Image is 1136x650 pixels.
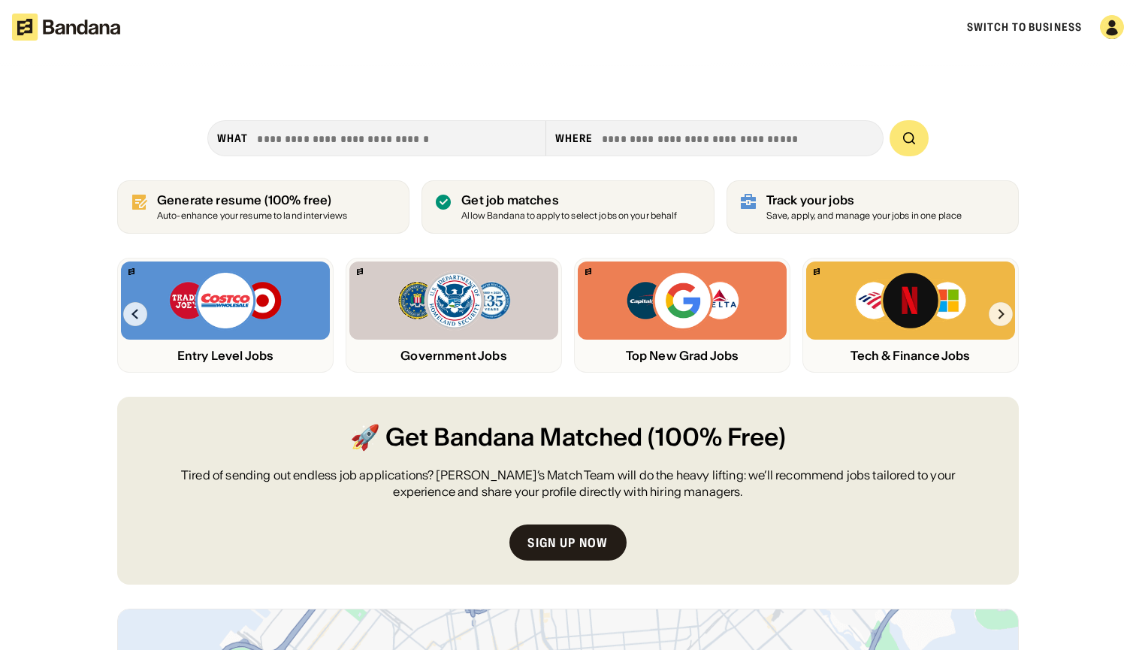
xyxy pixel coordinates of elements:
a: Sign up now [509,525,626,561]
span: 🚀 Get Bandana Matched [350,421,642,455]
a: Switch to Business [967,20,1082,34]
div: Auto-enhance your resume to land interviews [157,211,347,221]
a: Get job matches Allow Bandana to apply to select jobs on your behalf [421,180,714,234]
img: Right Arrow [989,302,1013,326]
span: (100% free) [264,192,332,207]
div: what [217,132,248,145]
img: Trader Joe’s, Costco, Target logos [168,271,282,331]
a: Generate resume (100% free)Auto-enhance your resume to land interviews [117,180,409,234]
img: FBI, DHS, MWRD logos [397,271,511,331]
div: Top New Grad Jobs [578,349,787,363]
img: Bank of America, Netflix, Microsoft logos [854,271,968,331]
img: Bandana logo [357,268,363,275]
div: Track your jobs [766,193,962,207]
img: Bandana logotype [12,14,120,41]
a: Track your jobs Save, apply, and manage your jobs in one place [727,180,1019,234]
a: Bandana logoCapital One, Google, Delta logosTop New Grad Jobs [574,258,790,373]
div: Save, apply, and manage your jobs in one place [766,211,962,221]
a: Bandana logoFBI, DHS, MWRD logosGovernment Jobs [346,258,562,373]
div: Tired of sending out endless job applications? [PERSON_NAME]’s Match Team will do the heavy lifti... [153,467,983,500]
div: Where [555,132,594,145]
img: Bandana logo [814,268,820,275]
div: Allow Bandana to apply to select jobs on your behalf [461,211,677,221]
img: Capital One, Google, Delta logos [625,271,739,331]
div: Entry Level Jobs [121,349,330,363]
div: Get job matches [461,193,677,207]
img: Left Arrow [123,302,147,326]
a: Bandana logoTrader Joe’s, Costco, Target logosEntry Level Jobs [117,258,334,373]
div: Sign up now [527,537,608,549]
div: Government Jobs [349,349,558,363]
a: Bandana logoBank of America, Netflix, Microsoft logosTech & Finance Jobs [802,258,1019,373]
div: Generate resume [157,193,347,207]
span: (100% Free) [648,421,786,455]
img: Bandana logo [128,268,134,275]
img: Bandana logo [585,268,591,275]
div: Tech & Finance Jobs [806,349,1015,363]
